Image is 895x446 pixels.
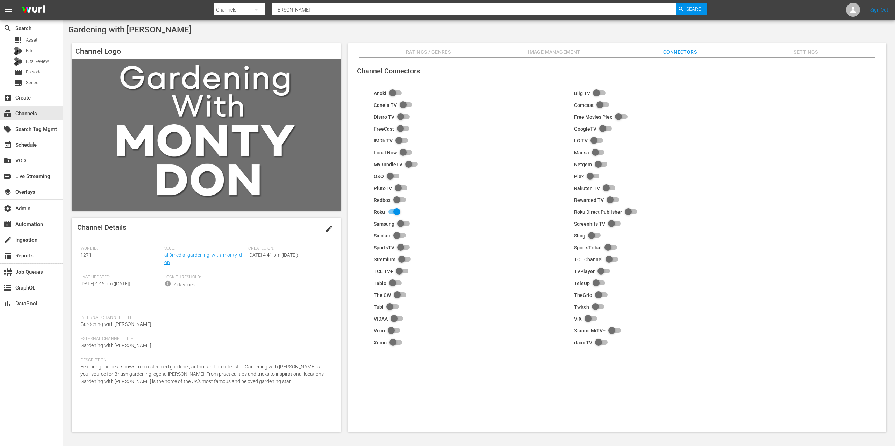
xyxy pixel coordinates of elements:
[3,251,12,260] span: Reports
[780,48,832,57] span: Settings
[164,252,242,265] a: all3media_gardening_with_monty_don
[574,185,600,191] div: Rakuten TV
[325,225,333,233] span: edit
[574,221,605,227] div: Screenhits TV
[574,292,592,298] div: TheGrio
[574,340,592,345] div: rlaxx TV
[374,114,394,120] div: Distro TV
[574,304,589,310] div: Twitch
[80,281,130,286] span: [DATE] 4:46 pm ([DATE])
[374,221,394,227] div: Samsung
[574,209,622,215] div: Roku Direct Publisher
[80,336,329,342] span: External Channel Title:
[870,7,888,13] a: Sign Out
[80,246,161,251] span: Wurl ID:
[374,269,393,274] div: TCL TV+
[3,172,12,181] span: Live Streaming
[3,94,12,102] span: Create
[374,209,385,215] div: Roku
[14,79,22,87] span: Series
[574,245,602,250] div: SportsTribal
[374,102,397,108] div: Canela TV
[80,358,329,363] span: Description:
[80,252,92,258] span: 1271
[374,304,384,310] div: Tubi
[80,315,329,321] span: Internal Channel Title:
[574,257,603,262] div: TCL Channel
[374,138,393,144] div: IMDb TV
[574,126,596,132] div: GoogleTV
[374,292,391,298] div: The CW
[374,245,394,250] div: SportsTV
[3,141,12,149] span: Schedule
[80,343,151,348] span: Gardening with [PERSON_NAME]
[676,3,707,15] button: Search
[14,36,22,44] span: Asset
[574,114,612,120] div: Free Movies Plex
[173,281,195,288] div: 7-day lock
[686,3,705,15] span: Search
[574,102,594,108] div: Comcast
[26,68,42,75] span: Episode
[3,284,12,292] span: GraphQL
[374,162,402,167] div: MyBundleTV
[248,252,298,258] span: [DATE] 4:41 pm ([DATE])
[3,109,12,118] span: Channels
[14,57,22,66] div: Bits Review
[248,246,329,251] span: Created On:
[3,188,12,196] span: Overlays
[26,79,38,86] span: Series
[374,233,391,239] div: Sinclair
[574,174,584,179] div: Plex
[14,68,22,76] span: Episode
[654,48,706,57] span: Connectors
[374,257,395,262] div: Stremium
[574,90,590,96] div: Biig TV
[3,156,12,165] span: VOD
[574,162,592,167] div: Netgem
[374,150,397,155] div: Local Now
[80,275,161,280] span: Last Updated:
[72,43,341,59] h4: Channel Logo
[72,59,341,211] img: Gardening with Monty Don
[374,174,384,179] div: O&O
[17,2,50,18] img: ans4CAIJ8jUAAAAAAAAAAAAAAAAAAAAAAAAgQb4GAAAAAAAAAAAAAAAAAAAAAAAAJMjXAAAAAAAAAAAAAAAAAAAAAAAAgAT5G...
[26,37,37,44] span: Asset
[80,364,325,384] span: Featuring the best shows from esteemed gardener, author and broadcaster, Gardening with [PERSON_N...
[3,236,12,244] span: Ingestion
[3,24,12,32] span: Search
[3,268,12,276] span: Job Queues
[164,280,171,287] span: info
[374,340,387,345] div: Xumo
[528,48,580,57] span: Image Management
[321,220,337,237] button: edit
[574,150,589,155] div: Mansa
[574,233,585,239] div: Sling
[374,328,385,334] div: Vizio
[574,280,590,286] div: TeleUp
[374,185,392,191] div: PlutoTV
[3,125,12,133] span: Search Tag Mgmt
[3,299,12,308] span: DataPool
[4,6,13,14] span: menu
[14,47,22,55] div: Bits
[3,204,12,213] span: Admin
[374,126,394,132] div: FreeCast
[402,48,454,57] span: Ratings / Genres
[574,328,606,334] div: Xiaomi MiTV+
[77,223,126,232] span: Channel Details
[574,316,582,322] div: ViX
[574,138,588,144] div: LG TV
[164,246,245,251] span: Slug:
[80,321,151,327] span: Gardening with [PERSON_NAME]
[164,275,245,280] span: Lock Threshold:
[26,58,49,65] span: Bits Review
[574,269,595,274] div: TVPlayer
[3,220,12,228] span: Automation
[374,316,388,322] div: VIDAA
[374,280,386,286] div: Tablo
[374,197,391,203] div: Redbox
[26,47,34,54] span: Bits
[68,25,192,35] span: Gardening with [PERSON_NAME]
[574,197,604,203] div: Rewarded TV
